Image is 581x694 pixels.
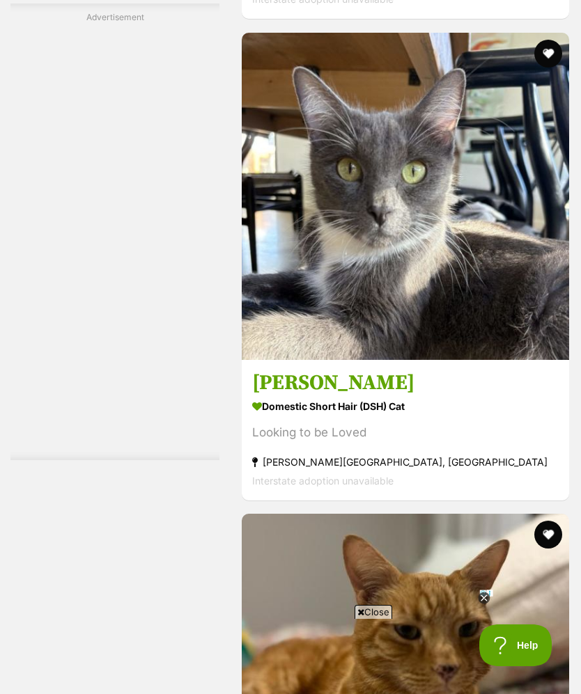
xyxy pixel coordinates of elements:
[479,624,553,666] iframe: Help Scout Beacon - Open
[252,475,394,487] span: Interstate adoption unavailable
[242,359,569,500] a: [PERSON_NAME] Domestic Short Hair (DSH) Cat Looking to be Loved [PERSON_NAME][GEOGRAPHIC_DATA], [...
[252,396,559,416] strong: Domestic Short Hair (DSH) Cat
[252,452,559,471] strong: [PERSON_NAME][GEOGRAPHIC_DATA], [GEOGRAPHIC_DATA]
[242,33,569,360] img: Dixie - Domestic Short Hair (DSH) Cat
[10,3,219,461] div: Advertisement
[252,370,559,396] h3: [PERSON_NAME]
[37,624,544,687] iframe: Advertisement
[252,423,559,442] div: Looking to be Loved
[534,40,562,68] button: favourite
[534,521,562,549] button: favourite
[59,29,171,447] iframe: Advertisement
